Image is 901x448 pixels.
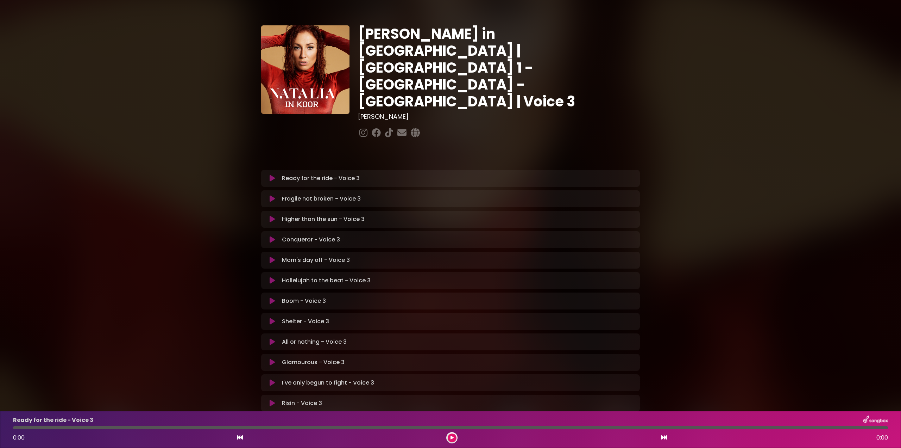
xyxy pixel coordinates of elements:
p: Mom's day off - Voice 3 [282,256,350,264]
p: Fragile not broken - Voice 3 [282,195,361,203]
p: All or nothing - Voice 3 [282,338,347,346]
p: Higher than the sun - Voice 3 [282,215,365,223]
p: I've only begun to fight - Voice 3 [282,379,374,387]
span: 0:00 [13,434,25,442]
p: Glamourous - Voice 3 [282,358,345,367]
img: songbox-logo-white.png [863,416,888,425]
p: Conqueror - Voice 3 [282,235,340,244]
p: Ready for the ride - Voice 3 [282,174,360,183]
p: Hallelujah to the beat - Voice 3 [282,276,371,285]
img: YTVS25JmS9CLUqXqkEhs [261,25,349,114]
h1: [PERSON_NAME] in [GEOGRAPHIC_DATA] | [GEOGRAPHIC_DATA] 1 - [GEOGRAPHIC_DATA] - [GEOGRAPHIC_DATA] ... [358,25,640,110]
p: Risin - Voice 3 [282,399,322,407]
p: Boom - Voice 3 [282,297,326,305]
span: 0:00 [876,434,888,442]
h3: [PERSON_NAME] [358,113,640,121]
p: Shelter - Voice 3 [282,317,329,326]
p: Ready for the ride - Voice 3 [13,416,93,424]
